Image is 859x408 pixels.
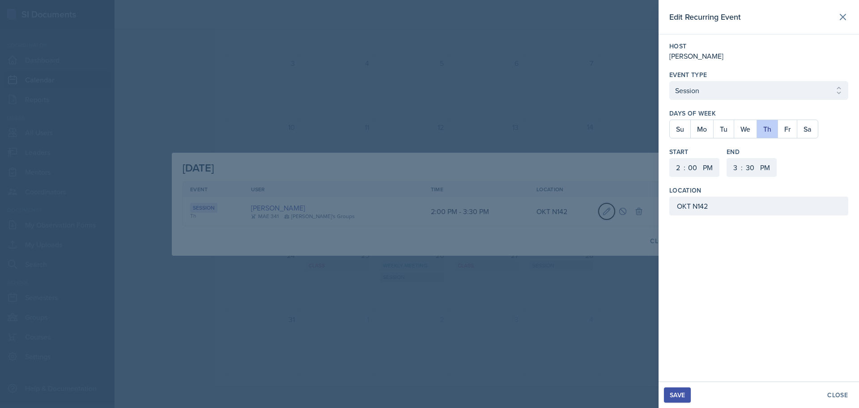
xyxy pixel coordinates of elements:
button: We [734,120,757,138]
div: [PERSON_NAME] [669,51,848,61]
h2: Edit Recurring Event [669,11,741,23]
button: Fr [778,120,797,138]
label: Host [669,42,848,51]
input: Enter location [669,197,848,215]
label: Event Type [669,70,707,79]
button: Tu [713,120,734,138]
button: Close [821,387,854,403]
button: Th [757,120,778,138]
div: : [684,162,685,173]
label: Start [669,147,719,156]
label: End [727,147,777,156]
button: Su [670,120,690,138]
div: Save [670,391,685,399]
label: Days of Week [669,109,848,118]
button: Mo [690,120,713,138]
div: Close [827,391,848,399]
button: Sa [797,120,818,138]
button: Save [664,387,691,403]
label: Location [669,186,702,195]
div: : [741,162,743,173]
